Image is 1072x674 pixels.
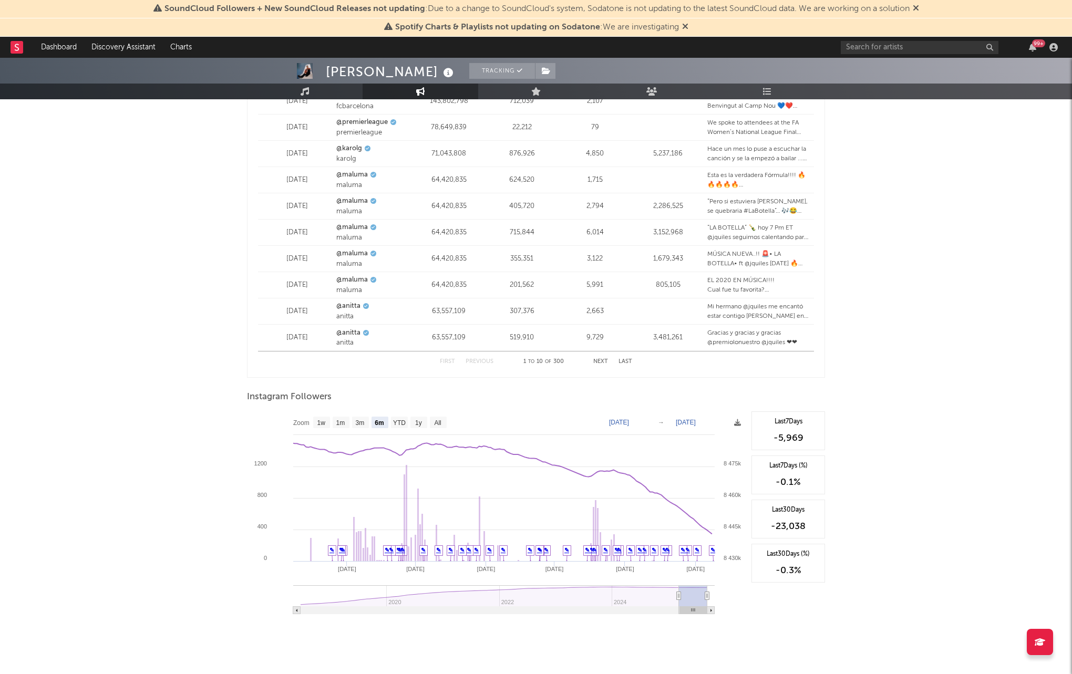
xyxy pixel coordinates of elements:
[561,122,629,133] div: 79
[336,338,410,348] div: anitta
[710,547,715,553] a: ✎
[757,476,819,489] div: -0.1 %
[724,555,741,561] text: 8 430k
[590,547,594,553] a: ✎
[164,5,910,13] span: : Due to a change to SoundCloud's system, Sodatone is not updating to the latest SoundCloud data....
[665,547,670,553] a: ✎
[336,248,368,259] a: @maluma
[339,547,344,553] a: ✎
[564,547,569,553] a: ✎
[585,547,590,553] a: ✎
[707,302,809,321] div: Mi hermano @jquiles me encantó estar contigo [PERSON_NAME] en [PERSON_NAME] en tu show. Te amo y ...
[336,222,368,233] a: @maluma
[254,460,267,466] text: 1200
[614,547,619,553] a: ✎
[263,280,331,291] div: [DATE]
[609,419,629,426] text: [DATE]
[757,549,819,559] div: Last 30 Days (%)
[707,171,809,190] div: Esta es la verdadera Fórmula!!!! 🔥🔥🔥🔥🔥 #LaFórmula nominada a los @latingrammys como Grabación del...
[395,23,679,32] span: : We are investigating
[336,206,410,217] div: maluma
[707,144,809,163] div: Hace un mes lo puse a escuchar la canción y se la empezó a bailar ... Nenas de @jquiles ahí les d...
[264,555,267,561] text: 0
[724,523,741,530] text: 8 445k
[263,254,331,264] div: [DATE]
[336,170,368,180] a: @maluma
[1032,39,1045,47] div: 99 +
[528,547,532,553] a: ✎
[637,547,642,553] a: ✎
[336,259,410,269] div: maluma
[326,63,456,80] div: [PERSON_NAME]
[561,201,629,212] div: 2,794
[336,128,410,138] div: premierleague
[415,149,483,159] div: 71,043,808
[658,419,664,426] text: →
[336,196,368,206] a: @maluma
[634,254,702,264] div: 1,679,343
[685,547,690,553] a: ✎
[841,41,998,54] input: Search for artists
[415,333,483,343] div: 63,557,109
[561,254,629,264] div: 3,122
[634,149,702,159] div: 5,237,186
[488,254,556,264] div: 355,351
[257,523,267,530] text: 400
[338,566,356,572] text: [DATE]
[336,301,360,312] a: @anitta
[561,96,629,107] div: 2,107
[488,227,556,238] div: 715,844
[757,520,819,533] div: -23,038
[396,547,401,553] a: ✎
[488,333,556,343] div: 519,910
[617,547,622,553] a: ✎
[488,280,556,291] div: 201,562
[619,359,632,365] button: Last
[415,201,483,212] div: 64,420,835
[757,461,819,471] div: Last 7 Days (%)
[164,5,425,13] span: SoundCloud Followers + New SoundCloud Releases not updating
[263,227,331,238] div: [DATE]
[488,122,556,133] div: 22,212
[488,96,556,107] div: 712,039
[247,391,332,403] span: Instagram Followers
[263,333,331,343] div: [DATE]
[395,23,600,32] span: Spotify Charts & Playlists not updating on Sodatone
[676,419,696,426] text: [DATE]
[34,37,84,58] a: Dashboard
[263,306,331,317] div: [DATE]
[707,92,809,111] div: We like your jersey 😏 @jquiles Benvingut al Camp Nou 💙❤️ Estás en tu casa 🏠
[634,227,702,238] div: 3,152,968
[336,154,410,164] div: karolg
[393,419,406,427] text: YTD
[263,122,331,133] div: [DATE]
[448,547,453,553] a: ✎
[415,280,483,291] div: 64,420,835
[466,359,493,365] button: Previous
[628,547,633,553] a: ✎
[336,312,410,322] div: anitta
[545,566,564,572] text: [DATE]
[436,547,441,553] a: ✎
[385,547,389,553] a: ✎
[263,149,331,159] div: [DATE]
[544,547,549,553] a: ✎
[561,227,629,238] div: 6,014
[545,359,551,364] span: of
[603,547,608,553] a: ✎
[460,547,465,553] a: ✎
[561,175,629,185] div: 1,715
[263,201,331,212] div: [DATE]
[681,547,685,553] a: ✎
[913,5,919,13] span: Dismiss
[634,333,702,343] div: 3,481,261
[336,233,410,243] div: maluma
[724,460,741,466] text: 8 475k
[616,566,634,572] text: [DATE]
[514,356,572,368] div: 1 10 300
[561,333,629,343] div: 9,729
[757,432,819,444] div: -5,969
[375,419,384,427] text: 6m
[400,547,405,553] a: ✎
[707,118,809,137] div: We spoke to attendees at the FA Women’s National League Final between Hashtag United and Newcastl...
